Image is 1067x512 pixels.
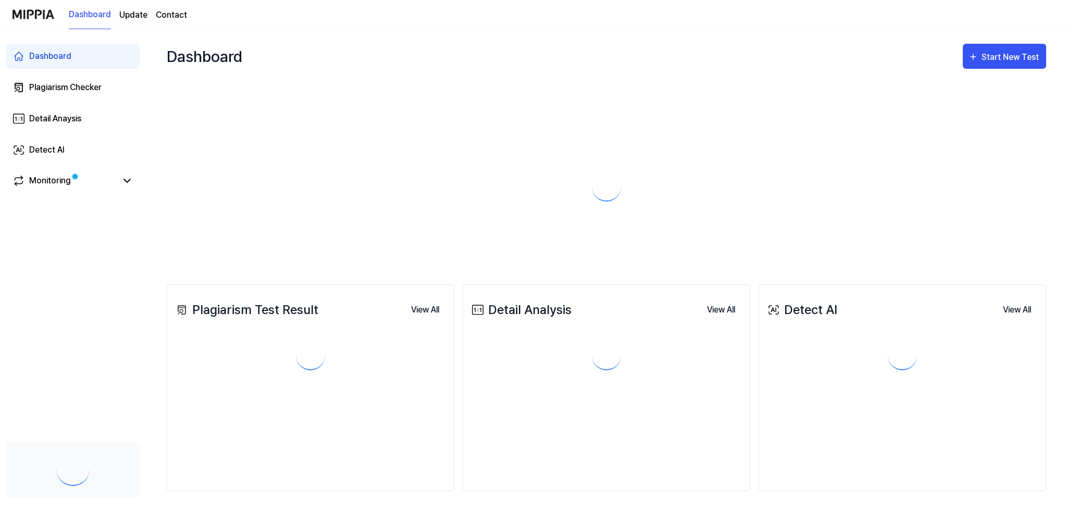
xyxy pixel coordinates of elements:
[403,299,448,320] button: View All
[765,301,837,319] div: Detect AI
[29,81,102,94] div: Plagiarism Checker
[173,301,318,319] div: Plagiarism Test Result
[167,40,242,73] div: Dashboard
[699,299,743,320] button: View All
[6,75,140,100] a: Plagiarism Checker
[6,106,140,131] a: Detail Anaysis
[29,50,71,63] div: Dashboard
[469,301,572,319] div: Detail Analysis
[29,113,81,125] div: Detail Anaysis
[156,9,187,21] a: Contact
[119,9,147,21] a: Update
[6,138,140,163] a: Detect AI
[13,174,117,187] a: Monitoring
[963,44,1046,69] button: Start New Test
[29,144,65,156] div: Detect AI
[69,1,111,29] a: Dashboard
[982,51,1041,64] div: Start New Test
[29,174,71,187] div: Monitoring
[995,299,1039,320] button: View All
[6,44,140,69] a: Dashboard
